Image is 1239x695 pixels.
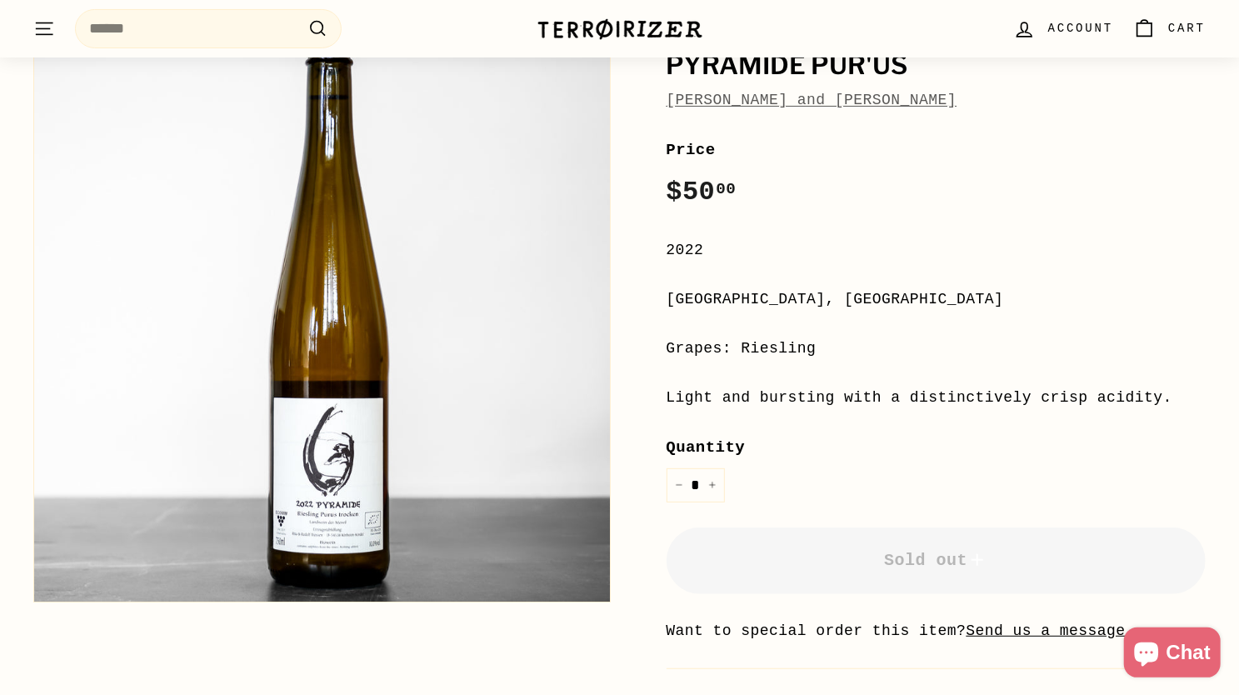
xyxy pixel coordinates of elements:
span: Account [1048,19,1113,37]
img: Pyramide Pur'us [34,26,610,602]
input: quantity [667,468,725,502]
div: Grapes: Riesling [667,337,1207,361]
span: $50 [667,177,737,207]
span: Sold out [884,551,987,570]
div: Light and bursting with a distinctively crisp acidity. [667,386,1207,410]
inbox-online-store-chat: Shopify online store chat [1119,627,1226,682]
li: Want to special order this item? [667,619,1207,643]
a: Account [1003,4,1123,53]
button: Increase item quantity by one [700,468,725,502]
label: Price [667,137,1207,162]
h1: Pyramide Pur'us [667,52,1207,80]
a: Send us a message [967,622,1126,639]
a: Cart [1123,4,1216,53]
button: Sold out [667,527,1207,594]
label: Quantity [667,435,1207,460]
a: [PERSON_NAME] and [PERSON_NAME] [667,92,957,108]
sup: 00 [716,180,736,198]
div: 2022 [667,238,1207,262]
button: Reduce item quantity by one [667,468,692,502]
span: Cart [1168,19,1206,37]
div: [GEOGRAPHIC_DATA], [GEOGRAPHIC_DATA] [667,287,1207,312]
